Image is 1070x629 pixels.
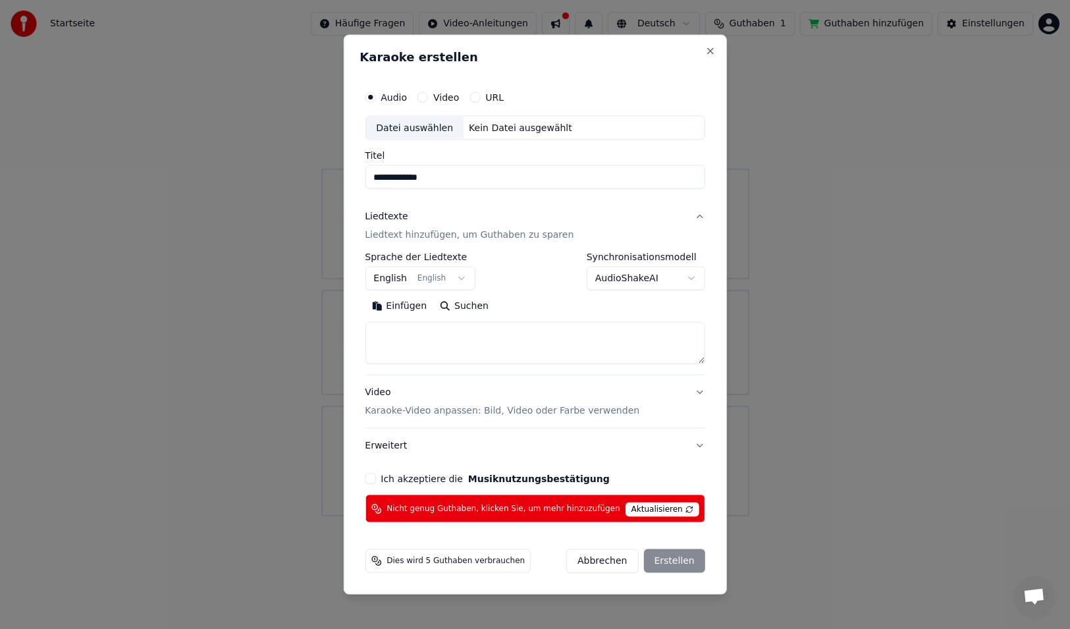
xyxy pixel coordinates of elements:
label: Titel [365,151,705,160]
button: VideoKaraoke-Video anpassen: Bild, Video oder Farbe verwenden [365,375,705,428]
label: Ich akzeptiere die [381,474,609,483]
div: Liedtexte [365,210,408,223]
h2: Karaoke erstellen [360,51,710,63]
button: Abbrechen [566,549,638,573]
label: Synchronisationsmodell [587,252,705,261]
button: Ich akzeptiere die [468,474,610,483]
p: Karaoke-Video anpassen: Bild, Video oder Farbe verwenden [365,404,639,418]
div: Datei auswählen [365,116,464,140]
span: Aktualisieren [626,503,699,517]
span: Nicht genug Guthaben, klicken Sie, um mehr hinzuzufügen [387,503,620,514]
button: LiedtexteLiedtext hinzufügen, um Guthaben zu sparen [365,200,705,252]
button: Erweitert [365,429,705,463]
div: LiedtexteLiedtext hinzufügen, um Guthaben zu sparen [365,252,705,375]
div: Video [365,386,639,418]
label: URL [485,92,504,101]
label: Audio [381,92,407,101]
span: Dies wird 5 Guthaben verbrauchen [387,556,525,566]
label: Video [433,92,459,101]
button: Suchen [433,296,495,317]
button: Einfügen [365,296,433,317]
div: Kein Datei ausgewählt [464,121,577,134]
p: Liedtext hinzufügen, um Guthaben zu sparen [365,229,574,242]
label: Sprache der Liedtexte [365,252,475,261]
